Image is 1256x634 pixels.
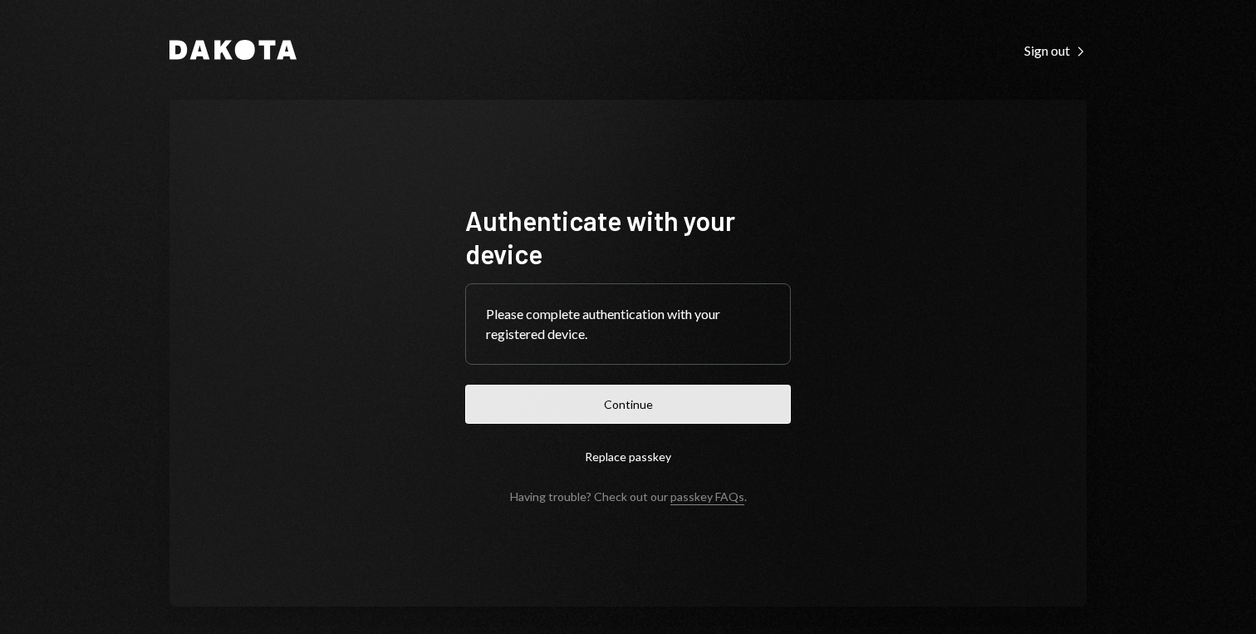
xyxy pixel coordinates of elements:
a: Sign out [1024,41,1087,59]
div: Sign out [1024,42,1087,59]
h1: Authenticate with your device [465,204,791,270]
a: passkey FAQs [670,489,744,505]
button: Replace passkey [465,437,791,476]
div: Please complete authentication with your registered device. [486,304,770,344]
button: Continue [465,385,791,424]
div: Having trouble? Check out our . [510,489,747,504]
